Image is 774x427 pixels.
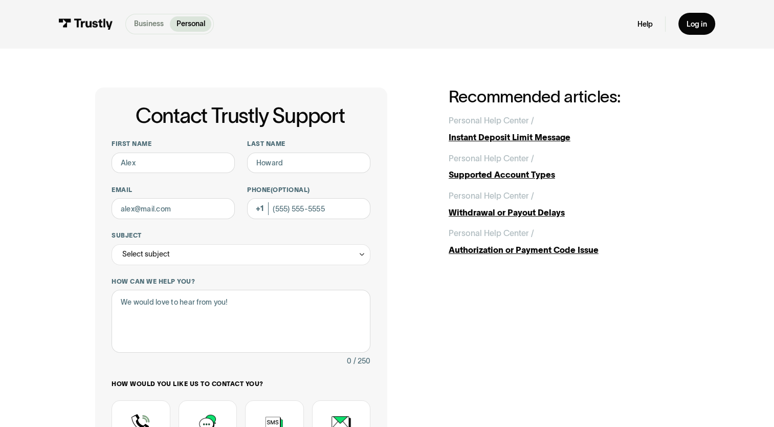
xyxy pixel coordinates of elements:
[449,88,679,106] h2: Recommended articles:
[449,152,679,181] a: Personal Help Center /Supported Account Types
[449,168,679,181] div: Supported Account Types
[134,18,164,29] p: Business
[449,244,679,256] div: Authorization or Payment Code Issue
[449,189,679,219] a: Personal Help Center /Withdrawal or Payout Delays
[112,380,370,388] label: How would you like us to contact you?
[247,198,370,219] input: (555) 555-5555
[678,13,716,35] a: Log in
[449,152,534,164] div: Personal Help Center /
[112,277,370,286] label: How can we help you?
[122,248,170,260] div: Select subject
[128,16,170,32] a: Business
[112,198,235,219] input: alex@mail.com
[112,153,235,174] input: Alex
[687,19,707,29] div: Log in
[347,355,351,367] div: 0
[112,186,235,194] label: Email
[449,114,679,143] a: Personal Help Center /Instant Deposit Limit Message
[449,131,679,143] div: Instant Deposit Limit Message
[449,206,679,219] div: Withdrawal or Payout Delays
[247,153,370,174] input: Howard
[637,19,653,29] a: Help
[449,114,534,126] div: Personal Help Center /
[109,104,370,127] h1: Contact Trustly Support
[112,140,235,148] label: First name
[247,140,370,148] label: Last name
[353,355,370,367] div: / 250
[170,16,211,32] a: Personal
[112,244,370,265] div: Select subject
[449,189,534,202] div: Personal Help Center /
[112,231,370,240] label: Subject
[176,18,205,29] p: Personal
[247,186,370,194] label: Phone
[271,186,310,193] span: (Optional)
[59,18,113,30] img: Trustly Logo
[449,227,679,256] a: Personal Help Center /Authorization or Payment Code Issue
[449,227,534,239] div: Personal Help Center /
